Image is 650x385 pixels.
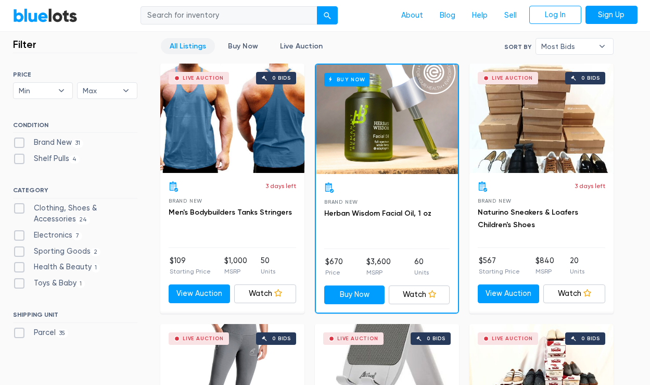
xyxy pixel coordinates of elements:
[414,256,429,277] li: 60
[389,285,450,304] a: Watch
[427,336,445,341] div: 0 bids
[478,208,578,229] a: Naturino Sneakers & Loafers Children's Shoes
[160,64,304,173] a: Live Auction 0 bids
[366,268,391,277] p: MSRP
[219,38,267,54] a: Buy Now
[316,65,458,174] a: Buy Now
[529,6,581,24] a: Log In
[492,336,533,341] div: Live Auction
[170,255,211,276] li: $109
[271,38,332,54] a: Live Auction
[169,208,292,217] a: Men's Bodybuilders Tanks Stringers
[13,246,101,257] label: Sporting Goods
[77,280,85,288] span: 1
[183,76,224,81] div: Live Auction
[83,83,117,98] span: Max
[591,39,613,54] b: ▾
[13,311,137,322] h6: SHIPPING UNIT
[19,83,53,98] span: Min
[224,255,247,276] li: $1,000
[69,155,80,164] span: 4
[13,38,36,51] h3: Filter
[56,329,69,338] span: 35
[169,198,202,204] span: Brand New
[543,284,605,303] a: Watch
[272,76,291,81] div: 0 bids
[496,6,525,26] a: Sell
[570,255,584,276] li: 20
[92,264,100,272] span: 1
[325,256,343,277] li: $670
[265,181,296,191] p: 3 days left
[479,255,520,276] li: $567
[13,121,137,133] h6: CONDITION
[76,216,91,225] span: 24
[234,284,296,303] a: Watch
[169,284,231,303] a: View Auction
[183,336,224,341] div: Live Auction
[261,267,275,276] p: Units
[479,267,520,276] p: Starting Price
[13,203,137,225] label: Clothing, Shoes & Accessories
[72,139,84,147] span: 31
[13,153,80,165] label: Shelf Pulls
[478,284,540,303] a: View Auction
[324,285,385,304] a: Buy Now
[13,262,100,273] label: Health & Beauty
[115,83,137,98] b: ▾
[366,256,391,277] li: $3,600
[464,6,496,26] a: Help
[585,6,638,24] a: Sign Up
[13,230,83,241] label: Electronics
[13,278,85,289] label: Toys & Baby
[170,267,211,276] p: Starting Price
[324,73,369,86] h6: Buy Now
[431,6,464,26] a: Blog
[469,64,614,173] a: Live Auction 0 bids
[414,268,429,277] p: Units
[581,76,600,81] div: 0 bids
[581,336,600,341] div: 0 bids
[575,181,605,191] p: 3 days left
[50,83,72,98] b: ▾
[261,255,275,276] li: 50
[13,8,78,23] a: BlueLots
[570,267,584,276] p: Units
[224,267,247,276] p: MSRP
[272,336,291,341] div: 0 bids
[337,336,378,341] div: Live Auction
[91,248,101,256] span: 2
[161,38,215,54] a: All Listings
[13,137,84,148] label: Brand New
[492,76,533,81] div: Live Auction
[393,6,431,26] a: About
[536,255,554,276] li: $840
[13,187,137,198] h6: CATEGORY
[141,6,317,25] input: Search for inventory
[478,198,512,204] span: Brand New
[324,209,431,218] a: Herban Wisdom Facial Oil, 1 oz
[13,71,137,78] h6: PRICE
[324,199,358,205] span: Brand New
[13,327,69,339] label: Parcel
[504,42,531,52] label: Sort By
[536,267,554,276] p: MSRP
[541,39,593,54] span: Most Bids
[325,268,343,277] p: Price
[72,232,83,240] span: 7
